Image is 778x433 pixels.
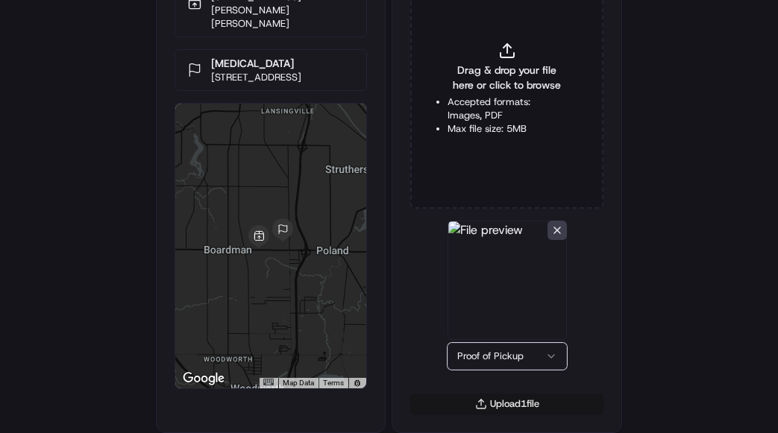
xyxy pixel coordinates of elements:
p: [MEDICAL_DATA] [211,56,301,71]
a: Terms (opens in new tab) [323,379,344,387]
li: Max file size: 5MB [448,122,566,136]
li: Accepted formats: Images, PDF [448,95,566,122]
img: File preview [448,221,567,340]
a: Report errors in the road map or imagery to Google [353,379,362,388]
p: [STREET_ADDRESS] [211,71,301,84]
button: Keyboard shortcuts [263,379,274,385]
button: Map Data [283,378,314,388]
a: Open this area in Google Maps (opens a new window) [179,369,228,388]
img: Google [179,369,228,388]
button: Upload1file [410,394,603,414]
span: Drag & drop your file here or click to browse [448,63,566,92]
